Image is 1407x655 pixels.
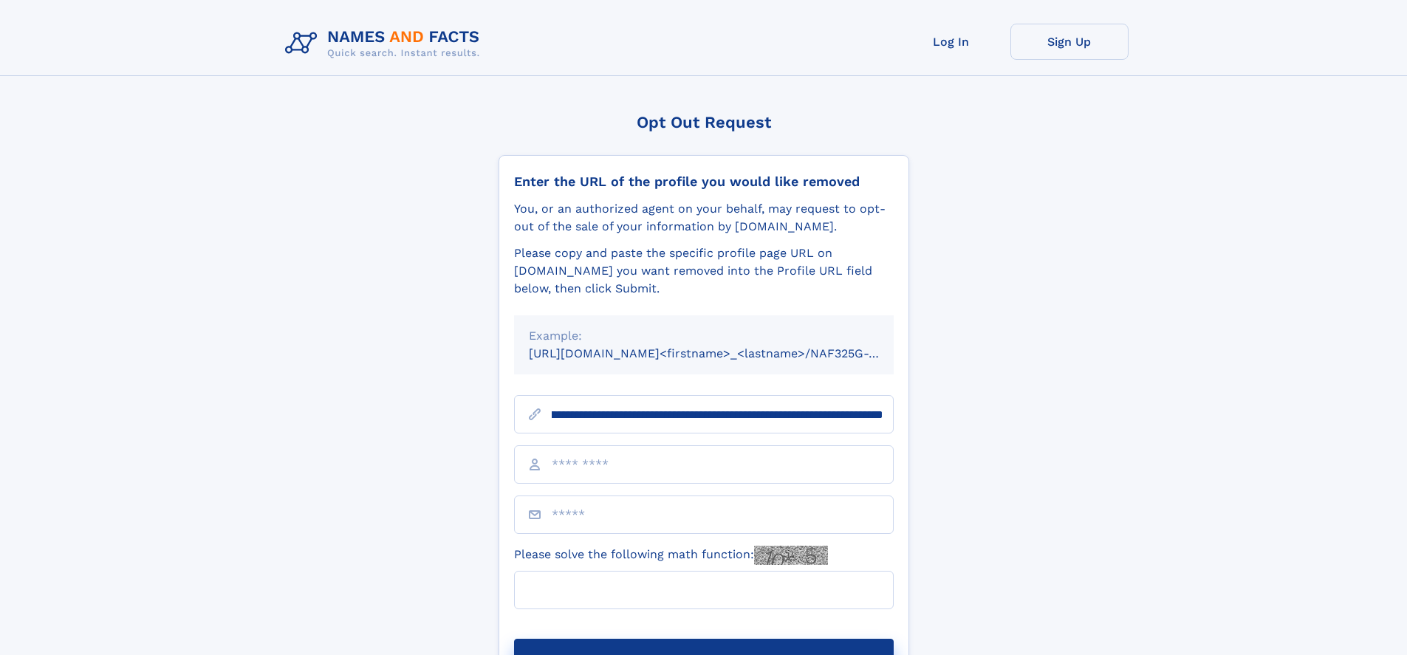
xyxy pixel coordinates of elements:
[529,346,922,360] small: [URL][DOMAIN_NAME]<firstname>_<lastname>/NAF325G-xxxxxxxx
[514,546,828,565] label: Please solve the following math function:
[279,24,492,64] img: Logo Names and Facts
[529,327,879,345] div: Example:
[1010,24,1129,60] a: Sign Up
[892,24,1010,60] a: Log In
[514,174,894,190] div: Enter the URL of the profile you would like removed
[514,244,894,298] div: Please copy and paste the specific profile page URL on [DOMAIN_NAME] you want removed into the Pr...
[514,200,894,236] div: You, or an authorized agent on your behalf, may request to opt-out of the sale of your informatio...
[499,113,909,131] div: Opt Out Request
